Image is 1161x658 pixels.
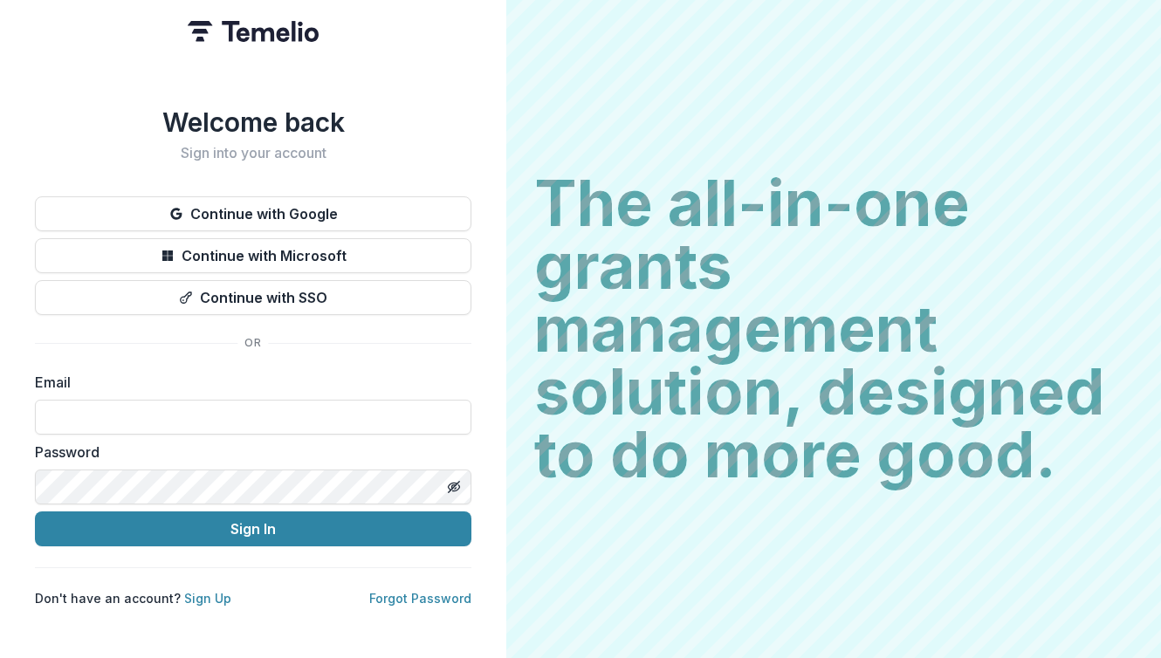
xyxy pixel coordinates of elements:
[184,591,231,606] a: Sign Up
[35,145,471,161] h2: Sign into your account
[440,473,468,501] button: Toggle password visibility
[35,196,471,231] button: Continue with Google
[35,106,471,138] h1: Welcome back
[35,372,461,393] label: Email
[35,238,471,273] button: Continue with Microsoft
[35,280,471,315] button: Continue with SSO
[35,442,461,463] label: Password
[188,21,319,42] img: Temelio
[35,589,231,607] p: Don't have an account?
[35,511,471,546] button: Sign In
[369,591,471,606] a: Forgot Password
